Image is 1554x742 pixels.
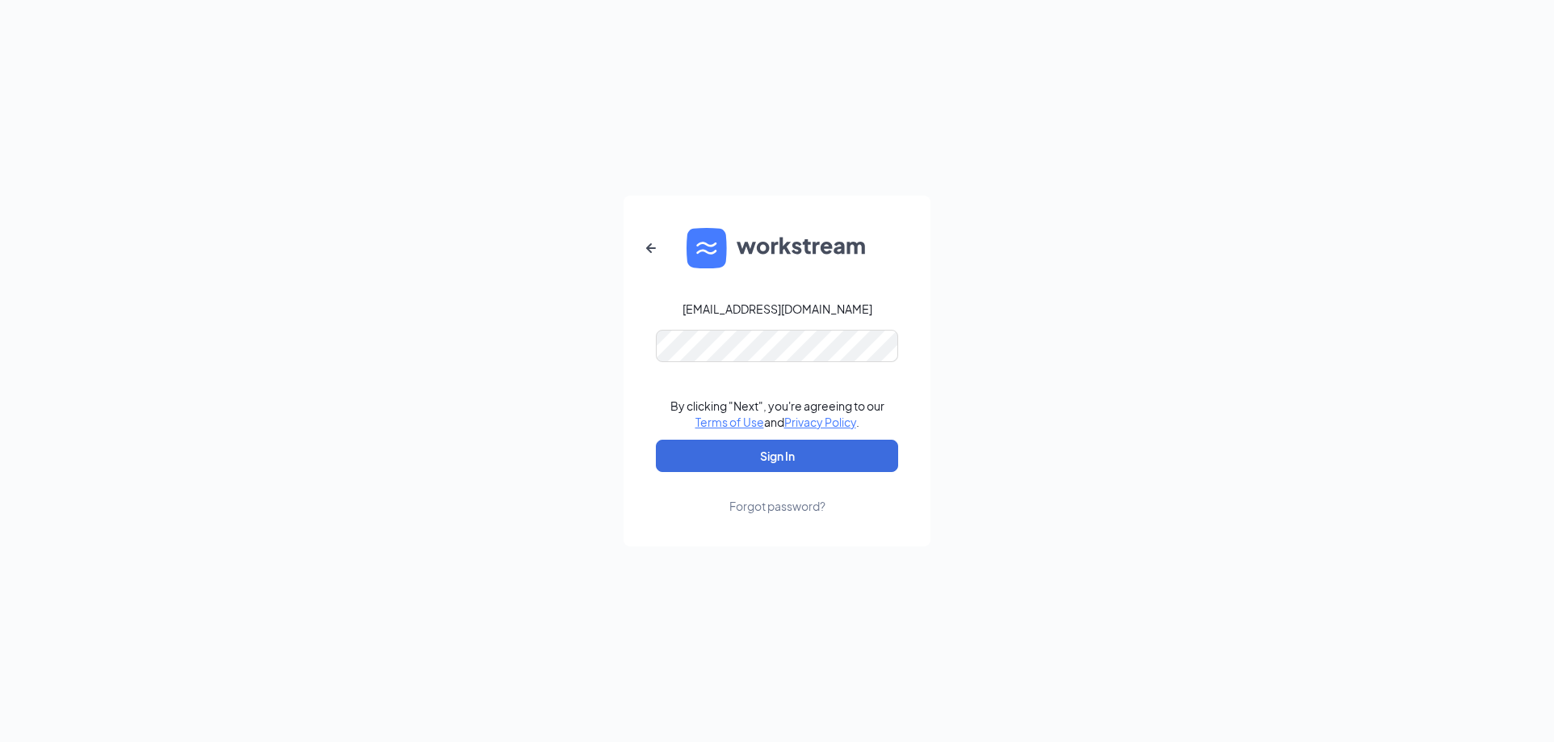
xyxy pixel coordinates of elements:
[784,415,856,429] a: Privacy Policy
[670,398,884,430] div: By clicking "Next", you're agreeing to our and .
[641,238,661,258] svg: ArrowLeftNew
[632,229,670,268] button: ArrowLeftNew
[729,498,825,514] div: Forgot password?
[695,415,764,429] a: Terms of Use
[682,301,872,317] div: [EMAIL_ADDRESS][DOMAIN_NAME]
[729,472,825,514] a: Forgot password?
[656,440,898,472] button: Sign In
[687,228,867,268] img: WS logo and Workstream text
